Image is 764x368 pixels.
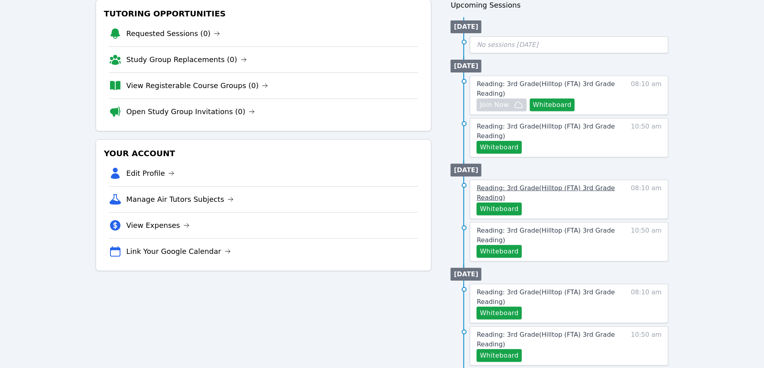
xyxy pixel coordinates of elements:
[126,168,175,179] a: Edit Profile
[451,20,481,33] li: [DATE]
[631,79,662,111] span: 08:10 am
[126,28,221,39] a: Requested Sessions (0)
[477,245,522,258] button: Whiteboard
[477,203,522,215] button: Whiteboard
[126,246,231,257] a: Link Your Google Calendar
[477,184,615,201] span: Reading: 3rd Grade ( Hilltop (FTA) 3rd Grade Reading )
[477,122,615,141] a: Reading: 3rd Grade(Hilltop (FTA) 3rd Grade Reading)
[451,60,481,72] li: [DATE]
[126,194,234,205] a: Manage Air Tutors Subjects
[631,183,662,215] span: 08:10 am
[477,288,615,306] span: Reading: 3rd Grade ( Hilltop (FTA) 3rd Grade Reading )
[102,146,425,161] h3: Your Account
[477,227,615,244] span: Reading: 3rd Grade ( Hilltop (FTA) 3rd Grade Reading )
[126,220,190,231] a: View Expenses
[530,99,575,111] button: Whiteboard
[477,41,538,48] span: No sessions [DATE]
[451,268,481,281] li: [DATE]
[477,349,522,362] button: Whiteboard
[631,226,662,258] span: 10:50 am
[477,79,615,99] a: Reading: 3rd Grade(Hilltop (FTA) 3rd Grade Reading)
[451,164,481,177] li: [DATE]
[477,99,526,111] button: Join Now
[102,6,425,21] h3: Tutoring Opportunities
[477,226,615,245] a: Reading: 3rd Grade(Hilltop (FTA) 3rd Grade Reading)
[480,100,509,110] span: Join Now
[126,106,255,117] a: Open Study Group Invitations (0)
[477,123,615,140] span: Reading: 3rd Grade ( Hilltop (FTA) 3rd Grade Reading )
[631,288,662,320] span: 08:10 am
[126,54,247,65] a: Study Group Replacements (0)
[126,80,269,91] a: View Registerable Course Groups (0)
[477,307,522,320] button: Whiteboard
[477,141,522,154] button: Whiteboard
[477,331,615,348] span: Reading: 3rd Grade ( Hilltop (FTA) 3rd Grade Reading )
[477,80,615,97] span: Reading: 3rd Grade ( Hilltop (FTA) 3rd Grade Reading )
[477,330,615,349] a: Reading: 3rd Grade(Hilltop (FTA) 3rd Grade Reading)
[477,183,615,203] a: Reading: 3rd Grade(Hilltop (FTA) 3rd Grade Reading)
[631,330,662,362] span: 10:50 am
[631,122,662,154] span: 10:50 am
[477,288,615,307] a: Reading: 3rd Grade(Hilltop (FTA) 3rd Grade Reading)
